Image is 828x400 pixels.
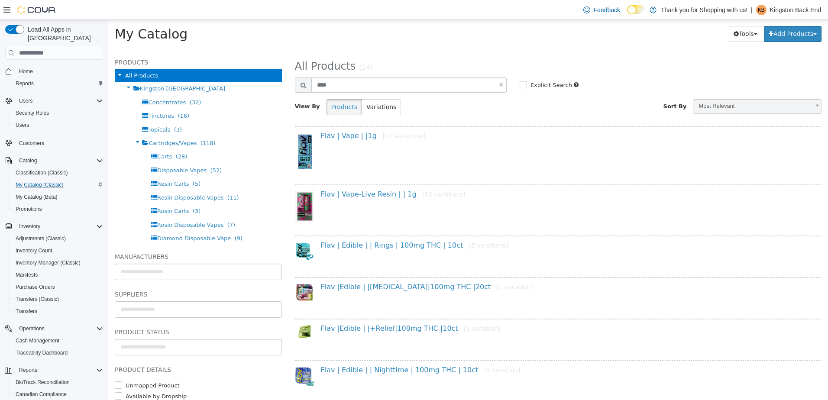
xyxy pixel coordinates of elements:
p: Thank you for Shopping with us! [661,5,747,15]
a: Reports [12,78,37,89]
span: Users [12,120,103,130]
button: Traceabilty Dashboard [9,347,107,359]
a: Users [12,120,32,130]
label: Unmapped Product [15,361,71,370]
span: Security Roles [16,110,49,116]
span: (7) [119,202,127,208]
button: Transfers (Classic) [9,293,107,305]
a: Most Relevant [585,79,713,94]
p: Kingston Back End [770,5,821,15]
button: Transfers [9,305,107,317]
span: Most Relevant [585,80,702,93]
img: 150 [187,263,206,281]
a: Classification (Classic) [12,168,71,178]
span: Feedback [594,6,620,14]
button: Catalog [2,155,107,167]
span: Catalog [19,157,37,164]
input: Dark Mode [627,5,645,14]
span: Manifests [16,271,38,278]
small: [1 variation] [388,264,425,271]
span: Inventory Count [12,245,103,256]
button: Home [2,65,107,77]
span: Inventory [16,221,103,232]
span: Users [16,122,29,129]
a: My Catalog (Beta) [12,192,61,202]
span: (5) [84,161,92,167]
small: [1 variation] [356,305,392,312]
button: Add Products [656,6,713,22]
span: Promotions [16,206,42,213]
span: Purchase Orders [12,282,103,292]
span: Cartridges/Vapes [40,120,88,126]
div: Kingston Back End [756,5,767,15]
span: (3) [84,188,92,194]
small: [1 variation] [376,347,412,354]
span: Diamond Disposable Vape [49,215,123,222]
span: My Catalog [6,6,79,22]
label: Explicit Search [420,61,464,70]
a: Inventory Count [12,245,56,256]
span: Security Roles [12,108,103,118]
a: Transfers [12,306,41,316]
span: Cash Management [16,337,59,344]
span: Reports [19,367,37,374]
a: Flav | Edible | | Rings | 100mg THC | 10ct[5 variations] [213,221,400,229]
h5: Suppliers [6,269,174,280]
span: Operations [16,323,103,334]
a: Security Roles [12,108,52,118]
button: Variations [253,79,293,95]
span: Transfers [16,308,37,315]
span: Inventory Count [16,247,52,254]
span: Dark Mode [627,14,627,15]
span: Carts [49,133,64,140]
button: Purchase Orders [9,281,107,293]
span: Transfers [12,306,103,316]
button: My Catalog (Classic) [9,179,107,191]
button: Security Roles [9,107,107,119]
span: Sort By [555,83,579,90]
h5: Product Details [6,345,174,355]
span: KB [758,5,765,15]
span: My Catalog (Classic) [16,181,64,188]
span: Concentrates [40,79,78,86]
span: All Products [17,52,50,59]
span: Inventory Manager (Classic) [16,259,81,266]
span: Topicals [40,106,62,113]
a: Feedback [580,1,624,19]
button: Inventory Count [9,245,107,257]
span: Customers [16,137,103,148]
a: Flav |Edible | |+Relief|100mg THC |10ct[1 variation] [213,304,392,313]
span: (3) [66,106,74,113]
button: Reports [16,365,41,375]
span: Home [19,68,33,75]
span: Rosin Carts [49,188,81,194]
span: Catalog [16,155,103,166]
span: (9) [126,215,134,222]
h5: Products [6,37,174,48]
button: Adjustments (Classic) [9,232,107,245]
button: Tools [621,6,654,22]
img: Cova [17,6,56,14]
span: View By [187,83,212,90]
a: Cash Management [12,335,63,346]
button: Customers [2,136,107,149]
a: Flav | Vape | |1g[12 variations] [213,112,317,120]
span: Home [16,66,103,77]
span: Inventory [19,223,40,230]
small: [10 variations] [314,171,357,178]
button: Users [9,119,107,131]
img: 150 [187,171,206,202]
span: My Catalog (Beta) [12,192,103,202]
span: (11) [119,174,131,181]
span: Transfers (Classic) [16,296,59,303]
span: Customers [19,140,44,147]
button: Inventory Manager (Classic) [9,257,107,269]
span: Classification (Classic) [16,169,68,176]
button: Products [218,79,254,95]
img: 150 [187,112,206,151]
a: My Catalog (Classic) [12,180,67,190]
span: (16) [69,93,81,99]
span: Reports [12,78,103,89]
span: BioTrack Reconciliation [16,379,70,386]
button: Users [16,96,36,106]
